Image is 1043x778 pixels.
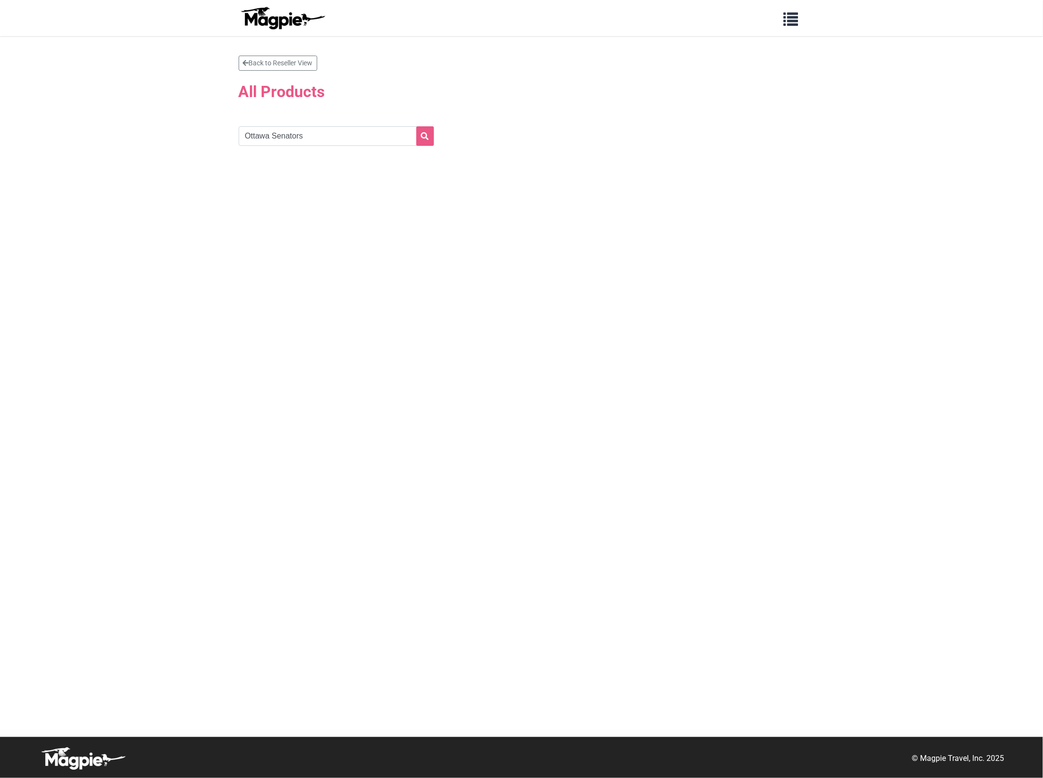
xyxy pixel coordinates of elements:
[239,77,805,107] h2: All Products
[239,56,317,71] a: Back to Reseller View
[39,747,127,770] img: logo-white-d94fa1abed81b67a048b3d0f0ab5b955.png
[912,752,1004,765] p: © Magpie Travel, Inc. 2025
[239,126,434,146] input: Search products...
[239,6,327,30] img: logo-ab69f6fb50320c5b225c76a69d11143b.png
